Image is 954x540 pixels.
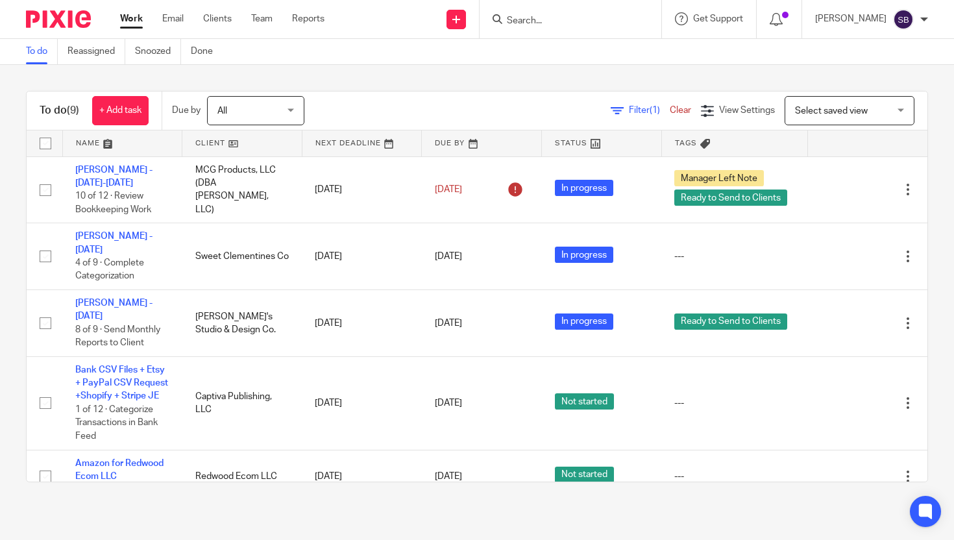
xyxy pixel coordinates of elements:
[435,472,462,481] span: [DATE]
[162,12,184,25] a: Email
[75,166,153,188] a: [PERSON_NAME] - [DATE]-[DATE]
[67,39,125,64] a: Reassigned
[555,247,613,263] span: In progress
[795,106,868,116] span: Select saved view
[75,405,158,441] span: 1 of 12 · Categorize Transactions in Bank Feed
[203,12,232,25] a: Clients
[251,12,273,25] a: Team
[435,399,462,408] span: [DATE]
[674,313,787,330] span: Ready to Send to Clients
[650,106,660,115] span: (1)
[815,12,887,25] p: [PERSON_NAME]
[182,156,302,223] td: MCG Products, LLC (DBA [PERSON_NAME], LLC)
[217,106,227,116] span: All
[75,299,153,321] a: [PERSON_NAME] - [DATE]
[75,232,153,254] a: [PERSON_NAME] - [DATE]
[674,397,794,410] div: ---
[26,39,58,64] a: To do
[555,180,613,196] span: In progress
[674,470,794,483] div: ---
[75,365,168,401] a: Bank CSV Files + Etsy + PayPal CSV Request +Shopify + Stripe JE
[435,185,462,194] span: [DATE]
[292,12,324,25] a: Reports
[674,190,787,206] span: Ready to Send to Clients
[435,252,462,261] span: [DATE]
[893,9,914,30] img: svg%3E
[40,104,79,117] h1: To do
[302,223,422,290] td: [DATE]
[75,459,164,481] a: Amazon for Redwood Ecom LLC
[182,290,302,357] td: [PERSON_NAME]'s Studio & Design Co.
[92,96,149,125] a: + Add task
[674,170,764,186] span: Manager Left Note
[302,290,422,357] td: [DATE]
[719,106,775,115] span: View Settings
[182,356,302,450] td: Captiva Publishing, LLC
[26,10,91,28] img: Pixie
[302,450,422,503] td: [DATE]
[75,258,144,281] span: 4 of 9 · Complete Categorization
[182,223,302,290] td: Sweet Clementines Co
[135,39,181,64] a: Snoozed
[182,450,302,503] td: Redwood Ecom LLC
[435,319,462,328] span: [DATE]
[555,467,614,483] span: Not started
[75,325,160,348] span: 8 of 9 · Send Monthly Reports to Client
[506,16,622,27] input: Search
[302,156,422,223] td: [DATE]
[191,39,223,64] a: Done
[555,393,614,410] span: Not started
[302,356,422,450] td: [DATE]
[674,250,794,263] div: ---
[629,106,670,115] span: Filter
[693,14,743,23] span: Get Support
[67,105,79,116] span: (9)
[675,140,697,147] span: Tags
[172,104,201,117] p: Due by
[555,313,613,330] span: In progress
[120,12,143,25] a: Work
[670,106,691,115] a: Clear
[75,191,151,214] span: 10 of 12 · Review Bookkeeping Work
